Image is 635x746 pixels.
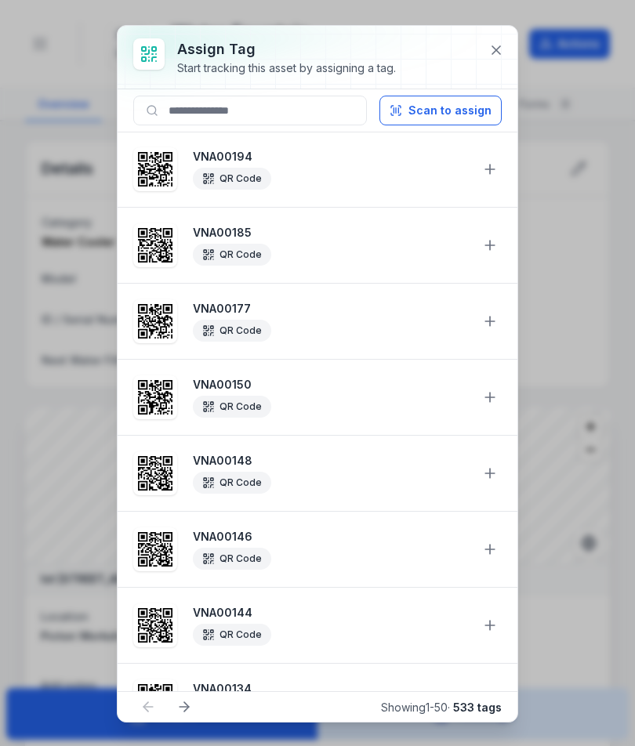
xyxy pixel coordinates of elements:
[193,168,271,190] div: QR Code
[193,396,271,418] div: QR Code
[193,453,469,469] strong: VNA00148
[193,472,271,494] div: QR Code
[193,377,469,393] strong: VNA00150
[193,548,271,570] div: QR Code
[193,244,271,266] div: QR Code
[177,38,396,60] h3: Assign tag
[379,96,502,125] button: Scan to assign
[193,529,469,545] strong: VNA00146
[193,320,271,342] div: QR Code
[193,301,469,317] strong: VNA00177
[193,681,469,697] strong: VNA00134
[193,605,469,621] strong: VNA00144
[177,60,396,76] div: Start tracking this asset by assigning a tag.
[381,701,502,714] span: Showing 1 - 50 ·
[193,624,271,646] div: QR Code
[193,225,469,241] strong: VNA00185
[193,149,469,165] strong: VNA00194
[453,701,502,714] strong: 533 tags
